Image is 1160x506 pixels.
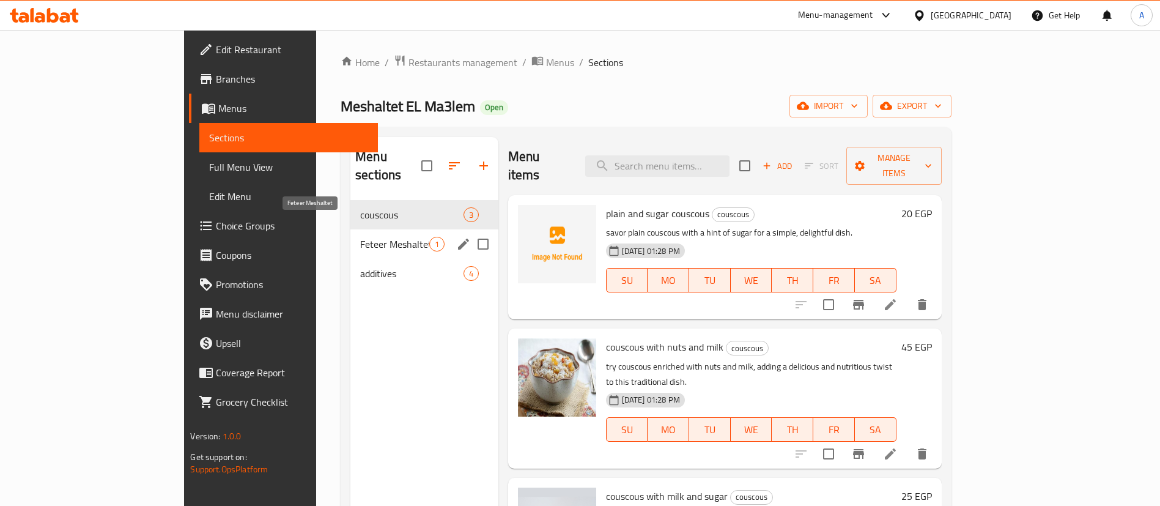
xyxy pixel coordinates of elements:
[216,42,368,57] span: Edit Restaurant
[882,99,942,114] span: export
[360,237,429,251] span: Feteer Meshaltet
[844,290,873,319] button: Branch-specific-item
[860,421,892,439] span: SA
[190,461,268,477] a: Support.OpsPlatform
[199,123,378,152] a: Sections
[209,160,368,174] span: Full Menu View
[209,130,368,145] span: Sections
[522,55,526,70] li: /
[772,417,813,442] button: TH
[199,182,378,211] a: Edit Menu
[813,417,855,442] button: FR
[606,204,709,223] span: plain and sugar couscous
[518,205,596,283] img: plain and sugar couscous
[873,95,951,117] button: export
[531,54,574,70] a: Menus
[350,229,498,259] div: Feteer Meshaltet1edit
[694,272,726,289] span: TU
[190,449,246,465] span: Get support on:
[408,55,517,70] span: Restaurants management
[350,200,498,229] div: couscous3
[844,439,873,469] button: Branch-specific-item
[606,225,896,240] p: savor plain couscous with a hint of sugar for a simple, delightful dish.
[216,72,368,86] span: Branches
[189,211,378,240] a: Choice Groups
[731,490,772,504] span: couscous
[652,272,684,289] span: MO
[772,268,813,292] button: TH
[777,272,808,289] span: TH
[931,9,1011,22] div: [GEOGRAPHIC_DATA]
[199,152,378,182] a: Full Menu View
[777,421,808,439] span: TH
[617,394,685,406] span: [DATE] 01:28 PM
[731,268,772,292] button: WE
[385,55,389,70] li: /
[689,268,731,292] button: TU
[218,101,368,116] span: Menus
[712,207,754,221] span: couscous
[360,266,463,281] span: additives
[189,270,378,299] a: Promotions
[579,55,583,70] li: /
[216,218,368,233] span: Choice Groups
[813,268,855,292] button: FR
[189,240,378,270] a: Coupons
[216,395,368,409] span: Grocery Checklist
[606,417,648,442] button: SU
[209,189,368,204] span: Edit Menu
[189,64,378,94] a: Branches
[216,336,368,351] span: Upsell
[606,487,728,505] span: couscous with milk and sugar
[480,102,508,113] span: Open
[816,292,841,318] span: Select to update
[797,157,846,176] span: Select section first
[712,207,755,222] div: couscous
[606,268,648,292] button: SU
[798,8,873,23] div: Menu-management
[732,153,758,179] span: Select section
[440,151,469,180] span: Sort sections
[901,205,932,222] h6: 20 EGP
[907,439,937,469] button: delete
[611,272,643,289] span: SU
[216,307,368,321] span: Menu disclaimer
[518,338,596,417] img: couscous with nuts and milk
[855,417,896,442] button: SA
[758,157,797,176] span: Add item
[606,359,896,390] p: try couscous enriched with nuts and milk, adding a delicious and nutritious twist to this traditi...
[860,272,892,289] span: SA
[789,95,868,117] button: import
[736,421,767,439] span: WE
[818,272,850,289] span: FR
[341,54,951,70] nav: breadcrumb
[546,55,574,70] span: Menus
[883,297,898,312] a: Edit menu item
[360,207,463,222] div: couscous
[883,447,898,461] a: Edit menu item
[648,268,689,292] button: MO
[454,235,473,253] button: edit
[736,272,767,289] span: WE
[901,488,932,505] h6: 25 EGP
[430,239,444,250] span: 1
[901,338,932,355] h6: 45 EGP
[726,341,768,355] span: couscous
[429,237,445,251] div: items
[652,421,684,439] span: MO
[907,290,937,319] button: delete
[818,421,850,439] span: FR
[350,195,498,293] nav: Menu sections
[394,54,517,70] a: Restaurants management
[761,159,794,173] span: Add
[799,99,858,114] span: import
[464,207,479,222] div: items
[190,428,220,444] span: Version:
[216,248,368,262] span: Coupons
[480,100,508,115] div: Open
[856,151,931,181] span: Manage items
[694,421,726,439] span: TU
[585,155,730,177] input: search
[689,417,731,442] button: TU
